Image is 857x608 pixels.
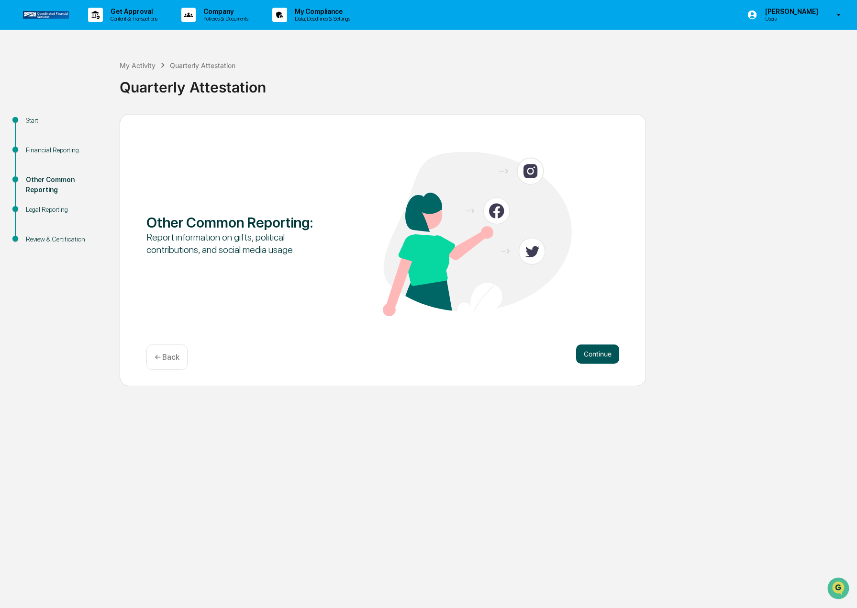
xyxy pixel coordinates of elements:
a: 🖐️Preclearance [6,117,66,134]
p: Get Approval [103,8,162,15]
img: Other Common Reporting [383,152,572,316]
span: Attestations [79,121,119,130]
button: Continue [576,344,619,364]
div: 🔎 [10,140,17,148]
div: 🗄️ [69,122,77,129]
div: 🖐️ [10,122,17,129]
div: Other Common Reporting [26,175,104,195]
div: Report information on gifts, political contributions, and social media usage. [146,231,335,256]
p: Users [757,15,823,22]
p: Company [196,8,253,15]
p: Policies & Documents [196,15,253,22]
p: How can we help? [10,20,174,35]
div: Quarterly Attestation [170,61,235,69]
p: My Compliance [287,8,355,15]
iframe: Open customer support [826,576,852,602]
div: Start [26,115,104,126]
div: Start new chat [33,73,157,83]
div: We're available if you need us! [33,83,121,91]
div: Legal Reporting [26,205,104,215]
span: Pylon [95,162,116,170]
div: Other Common Reporting : [146,214,335,231]
a: Powered byPylon [67,162,116,170]
div: My Activity [120,61,156,69]
p: ← Back [155,353,179,362]
div: Quarterly Attestation [120,71,852,96]
img: 1746055101610-c473b297-6a78-478c-a979-82029cc54cd1 [10,73,27,91]
button: Start new chat [163,76,174,88]
a: 🔎Data Lookup [6,135,64,152]
p: Content & Transactions [103,15,162,22]
img: logo [23,11,69,18]
div: Financial Reporting [26,145,104,155]
p: [PERSON_NAME] [757,8,823,15]
span: Preclearance [19,121,62,130]
a: 🗄️Attestations [66,117,122,134]
div: Review & Certification [26,234,104,244]
p: Data, Deadlines & Settings [287,15,355,22]
span: Data Lookup [19,139,60,149]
